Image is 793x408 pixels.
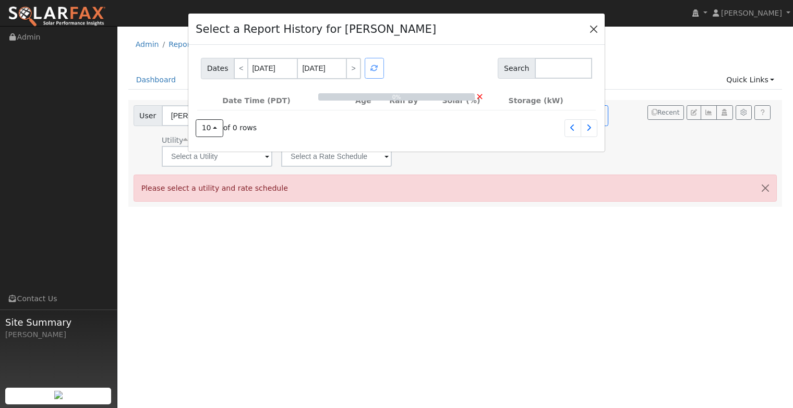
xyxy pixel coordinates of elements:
[318,93,475,102] div: 0%
[196,119,223,137] button: 10
[196,21,436,38] h4: Select a Report History for [PERSON_NAME]
[202,123,211,132] span: 10
[234,58,248,79] a: <
[476,89,484,103] a: Cancel
[498,58,535,79] span: Search
[346,58,361,79] a: >
[476,91,484,102] span: ×
[196,119,257,137] div: of 0 rows
[201,58,234,79] span: Dates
